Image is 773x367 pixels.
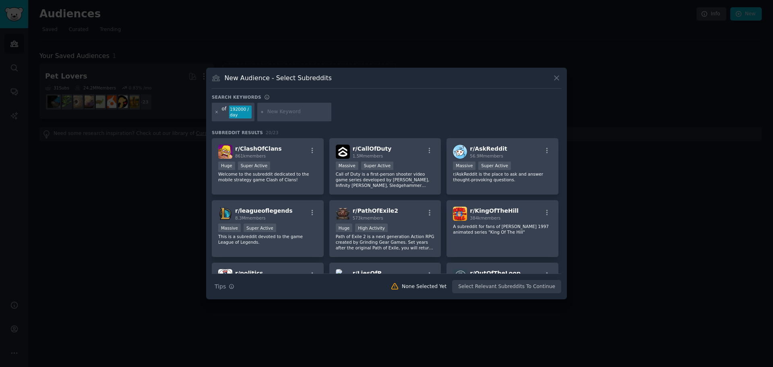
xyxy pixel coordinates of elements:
span: 384k members [470,216,500,220]
button: Tips [212,280,237,294]
img: ClashOfClans [218,145,232,159]
img: LiesOfP [336,269,350,283]
div: High Activity [355,224,388,232]
h3: Search keywords [212,94,261,100]
p: A subreddit for fans of [PERSON_NAME] 1997 animated series "King Of The Hill" [453,224,552,235]
p: Welcome to the subreddit dedicated to the mobile strategy game Clash of Clans! [218,171,317,182]
span: 861k members [235,153,266,158]
span: r/ leagueoflegends [235,207,293,214]
div: Massive [218,224,241,232]
h3: New Audience - Select Subreddits [225,74,332,82]
span: Tips [215,282,226,291]
div: Super Active [361,162,394,170]
span: 56.9M members [470,153,503,158]
span: 573k members [353,216,383,220]
img: KingOfTheHill [453,207,467,221]
div: Huge [218,162,235,170]
span: r/ LiesOfP [353,270,382,276]
div: Massive [453,162,475,170]
span: r/ AskReddit [470,145,507,152]
span: 8.3M members [235,216,266,220]
span: r/ OutOfTheLoop [470,270,521,276]
p: r/AskReddit is the place to ask and answer thought-provoking questions. [453,171,552,182]
span: r/ politics [235,270,263,276]
div: None Selected Yet [402,283,446,290]
img: AskReddit [453,145,467,159]
div: Huge [336,224,353,232]
div: Super Active [478,162,511,170]
div: 192000 / day [229,106,252,118]
div: Massive [336,162,358,170]
p: Path of Exile 2 is a next generation Action RPG created by Grinding Gear Games. Set years after t... [336,234,435,251]
span: r/ PathOfExile2 [353,207,398,214]
span: r/ CallOfDuty [353,145,392,152]
div: of [222,106,227,118]
img: OutOfTheLoop [453,269,467,283]
span: Subreddit Results [212,130,263,135]
img: PathOfExile2 [336,207,350,221]
p: This is a subreddit devoted to the game League of Legends. [218,234,317,245]
span: r/ KingOfTheHill [470,207,519,214]
img: CallOfDuty [336,145,350,159]
img: politics [218,269,232,283]
p: Call of Duty is a first-person shooter video game series developed by [PERSON_NAME], Infinity [PE... [336,171,435,188]
img: leagueoflegends [218,207,232,221]
span: r/ ClashOfClans [235,145,282,152]
div: Super Active [238,162,271,170]
span: 20 / 23 [266,130,279,135]
input: New Keyword [267,108,329,116]
div: Super Active [244,224,276,232]
span: 1.5M members [353,153,383,158]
